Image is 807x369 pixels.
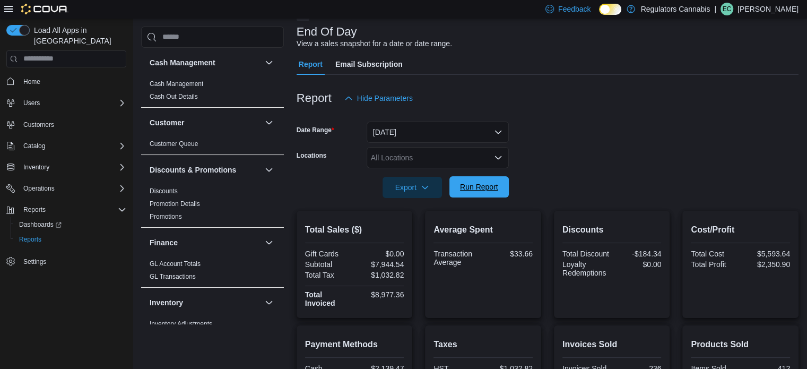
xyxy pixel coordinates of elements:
button: Home [2,74,131,89]
button: Finance [263,236,275,249]
div: -$184.34 [614,250,661,258]
button: Settings [2,253,131,269]
div: Discounts & Promotions [141,185,284,227]
img: Cova [21,4,68,14]
button: Reports [11,232,131,247]
button: Customer [150,117,261,128]
div: Total Cost [691,250,738,258]
div: Total Discount [562,250,610,258]
h3: Finance [150,237,178,248]
h3: Cash Management [150,57,215,68]
h3: Inventory [150,297,183,308]
div: Loyalty Redemptions [562,260,610,277]
h3: Customer [150,117,184,128]
span: Inventory [19,161,126,174]
input: Dark Mode [599,4,621,15]
h3: Discounts & Promotions [150,165,236,175]
div: $7,944.54 [357,260,404,269]
div: Total Tax [305,271,352,279]
span: Run Report [460,182,498,192]
span: Customers [23,121,54,129]
a: GL Transactions [150,273,196,280]
span: Home [23,78,40,86]
span: Catalog [19,140,126,152]
span: Promotions [150,212,182,221]
span: Load All Apps in [GEOGRAPHIC_DATA] [30,25,126,46]
div: Transaction Average [433,250,481,267]
a: GL Account Totals [150,260,201,268]
button: Finance [150,237,261,248]
span: Catalog [23,142,45,150]
div: View a sales snapshot for a date or date range. [297,38,452,49]
button: Cash Management [263,56,275,69]
button: Catalog [19,140,49,152]
a: Promotion Details [150,200,200,208]
button: Inventory [263,296,275,309]
a: Reports [15,233,46,246]
span: Export [389,177,436,198]
a: Customer Queue [150,140,198,148]
button: Customers [2,117,131,132]
p: Regulators Cannabis [640,3,710,15]
h3: Report [297,92,332,105]
span: Reports [23,205,46,214]
span: Cash Management [150,80,203,88]
h2: Payment Methods [305,338,404,351]
div: Erika Cote [721,3,733,15]
span: Operations [23,184,55,193]
button: Inventory [19,161,54,174]
h2: Invoices Sold [562,338,662,351]
h2: Total Sales ($) [305,224,404,236]
h2: Average Spent [433,224,533,236]
div: $33.66 [485,250,533,258]
div: $1,032.82 [357,271,404,279]
a: Home [19,75,45,88]
button: Discounts & Promotions [150,165,261,175]
a: Settings [19,255,50,268]
div: Gift Cards [305,250,352,258]
span: Inventory [23,163,49,171]
span: Feedback [558,4,591,14]
div: Finance [141,258,284,287]
strong: Total Invoiced [305,290,335,307]
button: Inventory [150,297,261,308]
span: EC [723,3,732,15]
h3: End Of Day [297,25,357,38]
button: Open list of options [494,153,502,162]
span: Reports [15,233,126,246]
nav: Complex example [6,70,126,297]
button: Export [383,177,442,198]
span: Cash Out Details [150,92,198,101]
p: | [714,3,716,15]
button: Users [2,96,131,110]
a: Discounts [150,187,178,195]
div: $8,977.36 [357,290,404,299]
a: Dashboards [11,217,131,232]
span: Operations [19,182,126,195]
button: Operations [2,181,131,196]
span: Dashboards [19,220,62,229]
h2: Products Sold [691,338,790,351]
button: Cash Management [150,57,261,68]
a: Dashboards [15,218,66,231]
button: Discounts & Promotions [263,164,275,176]
a: Inventory Adjustments [150,320,212,328]
span: Email Subscription [335,54,403,75]
button: Catalog [2,139,131,153]
h2: Taxes [433,338,533,351]
button: Inventory [2,160,131,175]
p: [PERSON_NAME] [737,3,799,15]
span: Customers [19,118,126,131]
button: Run Report [449,176,509,198]
button: Customer [263,116,275,129]
span: Users [23,99,40,107]
div: $0.00 [357,250,404,258]
span: GL Transactions [150,272,196,281]
button: Operations [19,182,59,195]
span: Settings [23,258,46,266]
